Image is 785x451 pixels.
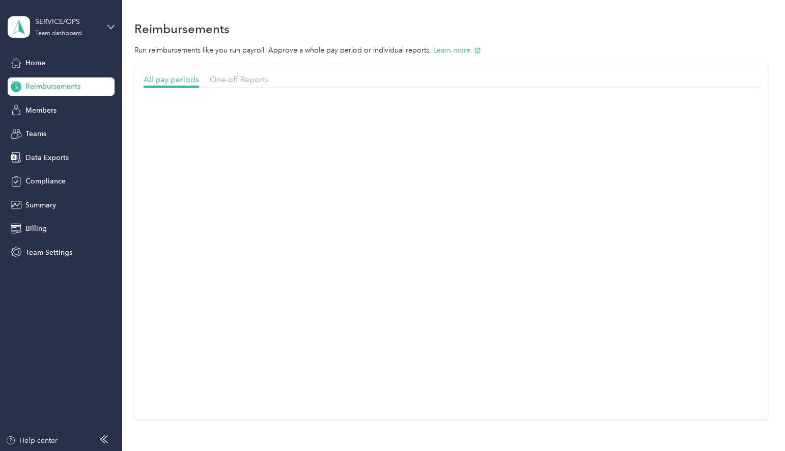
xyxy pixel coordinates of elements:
[134,23,230,34] h1: Reimbursements
[433,45,481,56] button: Learn more
[25,128,46,139] span: Teams
[25,176,66,187] span: Compliance
[728,394,785,451] iframe: Everlance-gr Chat Button Frame
[25,81,80,92] span: Reimbursements
[210,74,269,84] span: One-off Reports
[35,31,82,37] div: Team dashboard
[25,247,72,258] span: Team Settings
[6,435,58,446] button: Help center
[25,200,56,210] span: Summary
[134,45,767,56] p: Run reimbursements like you run payroll. Approve a whole pay period or individual reports.
[25,152,69,163] span: Data Exports
[35,16,99,27] div: SERVICE/OPS
[25,223,47,234] span: Billing
[25,105,57,116] span: Members
[144,74,199,84] span: All pay periods
[25,58,45,68] span: Home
